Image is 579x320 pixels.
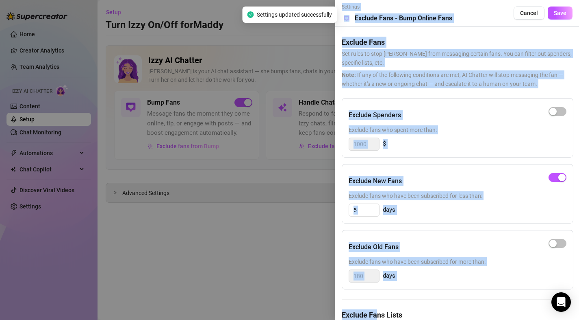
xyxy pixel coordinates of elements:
button: Cancel [514,7,544,20]
span: Exclude fans who have been subscribed for more than: [349,257,566,266]
span: Note: [342,72,356,78]
span: Settings updated successfully [257,10,332,19]
span: If any of the following conditions are met, AI Chatter will stop messaging the fan — whether it's... [342,70,572,88]
span: Cancel [520,10,538,16]
button: Save [548,7,572,20]
span: Settings [342,3,452,11]
h5: Exclude Spenders [349,110,401,120]
span: Exclude fans who have been subscribed for less than: [349,191,566,200]
h5: Exclude Fans [342,37,572,48]
span: Set rules to stop [PERSON_NAME] from messaging certain fans. You can filter out spenders, specifi... [342,49,572,67]
span: $ [383,139,386,149]
span: days [383,205,395,215]
span: days [383,271,395,281]
h5: Exclude New Fans [349,176,402,186]
span: check-circle [247,11,254,18]
div: Open Intercom Messenger [551,292,571,312]
h5: Exclude Old Fans [349,242,399,252]
h5: Exclude Fans - Bump Online Fans [355,13,452,23]
span: Exclude fans who spent more than: [349,125,566,134]
span: Save [554,10,566,16]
